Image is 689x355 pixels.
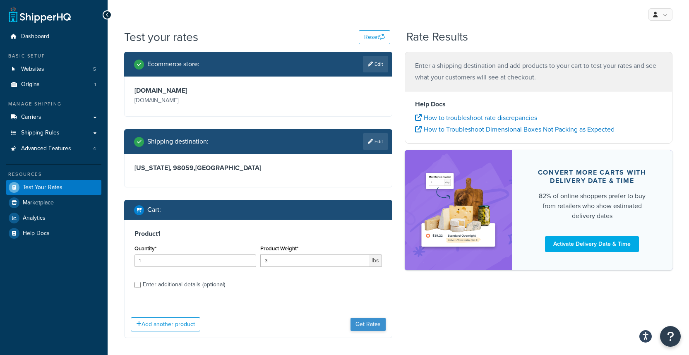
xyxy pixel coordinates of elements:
[363,56,388,72] a: Edit
[415,125,615,134] a: How to Troubleshoot Dimensional Boxes Not Packing as Expected
[6,171,101,178] div: Resources
[415,113,537,122] a: How to troubleshoot rate discrepancies
[6,141,101,156] li: Advanced Features
[6,77,101,92] a: Origins1
[6,77,101,92] li: Origins
[6,110,101,125] a: Carriers
[23,215,46,222] span: Analytics
[21,145,71,152] span: Advanced Features
[6,226,101,241] a: Help Docs
[6,141,101,156] a: Advanced Features4
[369,254,382,267] span: lbs
[23,199,54,206] span: Marketplace
[6,211,101,225] a: Analytics
[6,180,101,195] a: Test Your Rates
[134,86,256,95] h3: [DOMAIN_NAME]
[6,29,101,44] a: Dashboard
[147,138,209,145] h2: Shipping destination :
[143,279,225,290] div: Enter additional details (optional)
[21,81,40,88] span: Origins
[359,30,390,44] button: Reset
[21,33,49,40] span: Dashboard
[134,245,156,252] label: Quantity*
[131,317,200,331] button: Add another product
[363,133,388,150] a: Edit
[93,145,96,152] span: 4
[532,168,653,185] div: Convert more carts with delivery date & time
[6,195,101,210] a: Marketplace
[260,254,369,267] input: 0.00
[545,236,639,252] a: Activate Delivery Date & Time
[6,62,101,77] a: Websites5
[6,53,101,60] div: Basic Setup
[124,29,198,45] h1: Test your rates
[21,66,44,73] span: Websites
[134,282,141,288] input: Enter additional details (optional)
[660,326,681,347] button: Open Resource Center
[417,163,499,258] img: feature-image-ddt-36eae7f7280da8017bfb280eaccd9c446f90b1fe08728e4019434db127062ab4.png
[23,230,50,237] span: Help Docs
[6,125,101,141] a: Shipping Rules
[93,66,96,73] span: 5
[532,191,653,221] div: 82% of online shoppers prefer to buy from retailers who show estimated delivery dates
[94,81,96,88] span: 1
[351,318,386,331] button: Get Rates
[406,31,468,43] h2: Rate Results
[415,99,663,109] h4: Help Docs
[134,230,382,238] h3: Product 1
[147,60,199,68] h2: Ecommerce store :
[134,254,256,267] input: 0.0
[147,206,161,213] h2: Cart :
[21,114,41,121] span: Carriers
[6,62,101,77] li: Websites
[134,95,256,106] p: [DOMAIN_NAME]
[21,130,60,137] span: Shipping Rules
[23,184,62,191] span: Test Your Rates
[415,60,663,83] p: Enter a shipping destination and add products to your cart to test your rates and see what your c...
[260,245,298,252] label: Product Weight*
[6,101,101,108] div: Manage Shipping
[134,164,382,172] h3: [US_STATE], 98059 , [GEOGRAPHIC_DATA]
